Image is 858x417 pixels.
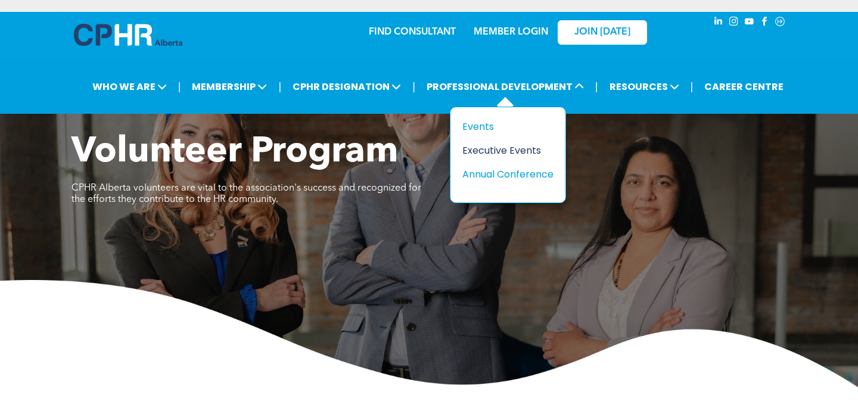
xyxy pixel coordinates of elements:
[758,15,771,31] a: facebook
[71,135,398,170] span: Volunteer Program
[462,119,545,134] div: Events
[474,27,548,37] a: MEMBER LOGIN
[691,74,694,99] li: |
[462,143,554,158] a: Executive Events
[773,15,786,31] a: Social network
[742,15,756,31] a: youtube
[462,167,554,182] a: Annual Conference
[188,76,271,98] span: MEMBERSHIP
[595,74,598,99] li: |
[462,119,554,134] a: Events
[178,74,181,99] li: |
[727,15,740,31] a: instagram
[606,76,683,98] span: RESOURCES
[74,24,182,46] img: A blue and white logo for cp alberta
[701,76,787,98] a: CAREER CENTRE
[412,74,415,99] li: |
[423,76,587,98] span: PROFESSIONAL DEVELOPMENT
[462,143,545,158] div: Executive Events
[71,183,421,204] span: CPHR Alberta volunteers are vital to the association's success and recognized for the efforts the...
[278,74,281,99] li: |
[711,15,725,31] a: linkedin
[574,27,630,38] span: JOIN [DATE]
[289,76,405,98] span: CPHR DESIGNATION
[369,27,456,37] a: FIND CONSULTANT
[462,167,545,182] div: Annual Conference
[89,76,170,98] span: WHO WE ARE
[558,20,647,45] a: JOIN [DATE]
